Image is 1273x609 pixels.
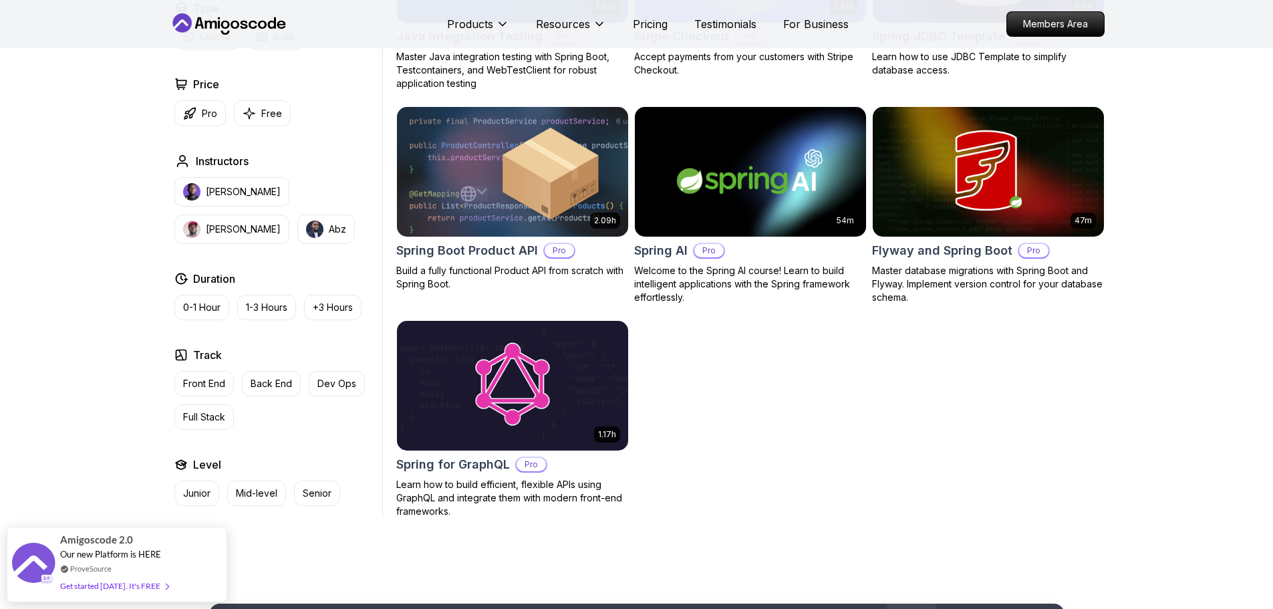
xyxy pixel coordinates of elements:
h2: Duration [193,271,235,287]
button: Full Stack [174,404,234,430]
p: Abz [329,223,346,236]
p: 47m [1075,215,1092,226]
div: Get started [DATE]. It's FREE [60,578,168,594]
button: Pro [174,100,226,126]
button: Products [447,16,509,43]
p: 1-3 Hours [246,301,287,314]
p: Pro [694,244,724,257]
a: Spring Boot Product API card2.09hSpring Boot Product APIProBuild a fully functional Product API f... [396,106,629,291]
p: Learn how to build efficient, flexible APIs using GraphQL and integrate them with modern front-en... [396,478,629,518]
h2: Spring Boot Product API [396,241,538,260]
h2: Instructors [196,153,249,169]
button: Back End [242,371,301,396]
button: Resources [536,16,606,43]
a: ProveSource [70,563,112,574]
button: Free [234,100,291,126]
a: Spring for GraphQL card1.17hSpring for GraphQLProLearn how to build efficient, flexible APIs usin... [396,320,629,518]
img: instructor img [183,221,200,238]
button: instructor img[PERSON_NAME] [174,177,289,207]
button: Dev Ops [309,371,365,396]
p: Learn how to use JDBC Template to simplify database access. [872,50,1105,77]
p: Full Stack [183,410,225,424]
p: Build a fully functional Product API from scratch with Spring Boot. [396,264,629,291]
a: Testimonials [694,16,756,32]
button: Front End [174,371,234,396]
button: instructor img[PERSON_NAME] [174,215,289,244]
img: Spring for GraphQL card [397,321,628,451]
span: Amigoscode 2.0 [60,532,133,547]
a: Spring AI card54mSpring AIProWelcome to the Spring AI course! Learn to build intelligent applicat... [634,106,867,304]
a: Pricing [633,16,668,32]
h2: Flyway and Spring Boot [872,241,1012,260]
img: Spring Boot Product API card [391,104,633,239]
img: Spring AI card [635,107,866,237]
h2: Spring for GraphQL [396,455,510,474]
p: Pro [202,107,217,120]
img: instructor img [183,183,200,201]
a: Members Area [1006,11,1105,37]
a: For Business [783,16,849,32]
p: Pro [545,244,574,257]
h2: Level [193,457,221,473]
p: 0-1 Hour [183,301,221,314]
span: Our new Platform is HERE [60,549,161,560]
p: Products [447,16,493,32]
button: +3 Hours [304,295,362,320]
button: 0-1 Hour [174,295,229,320]
p: Members Area [1007,12,1104,36]
button: Senior [294,481,340,506]
p: Junior [183,487,210,500]
p: 1.17h [598,429,616,440]
p: Back End [251,377,292,390]
p: Welcome to the Spring AI course! Learn to build intelligent applications with the Spring framewor... [634,264,867,304]
p: Free [261,107,282,120]
p: Accept payments from your customers with Stripe Checkout. [634,50,867,77]
p: Front End [183,377,225,390]
button: 1-3 Hours [237,295,296,320]
button: Mid-level [227,481,286,506]
p: Senior [303,487,331,500]
p: Master Java integration testing with Spring Boot, Testcontainers, and WebTestClient for robust ap... [396,50,629,90]
p: 2.09h [594,215,616,226]
h2: Price [193,76,219,92]
p: +3 Hours [313,301,353,314]
p: 54m [837,215,854,226]
a: Flyway and Spring Boot card47mFlyway and Spring BootProMaster database migrations with Spring Boo... [872,106,1105,304]
p: Master database migrations with Spring Boot and Flyway. Implement version control for your databa... [872,264,1105,304]
button: instructor imgAbz [297,215,355,244]
p: [PERSON_NAME] [206,185,281,199]
img: Flyway and Spring Boot card [873,107,1104,237]
p: Dev Ops [317,377,356,390]
p: Pro [1019,244,1048,257]
img: instructor img [306,221,323,238]
img: provesource social proof notification image [12,543,55,586]
p: Pro [517,458,546,471]
h2: Track [193,347,222,363]
button: Junior [174,481,219,506]
p: Mid-level [236,487,277,500]
p: [PERSON_NAME] [206,223,281,236]
p: Resources [536,16,590,32]
h2: Spring AI [634,241,688,260]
